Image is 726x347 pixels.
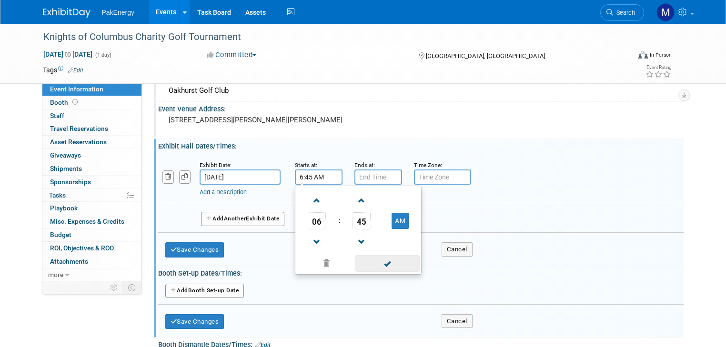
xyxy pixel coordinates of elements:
a: Booth [42,96,141,109]
a: Asset Reservations [42,136,141,149]
button: AM [392,213,409,229]
a: Search [600,4,644,21]
td: : [337,212,342,229]
a: Edit [68,67,83,74]
span: Another [224,215,246,222]
span: Attachments [50,258,88,265]
span: PakEnergy [102,9,134,16]
span: Booth [50,99,80,106]
body: Rich Text Area. Press ALT-0 for help. [5,4,409,13]
span: [DATE] [DATE] [43,50,93,59]
small: Starts at: [295,162,317,169]
span: Playbook [50,204,78,212]
span: Booth not reserved yet [71,99,80,106]
a: Add a Description [200,188,247,196]
a: Attachments [42,255,141,268]
button: Cancel [442,314,473,328]
span: [GEOGRAPHIC_DATA], [GEOGRAPHIC_DATA] [426,52,545,59]
img: ExhibitDay [43,8,91,18]
a: Event Information [42,83,141,96]
button: Save Changes [165,314,224,329]
a: Increment Minute [353,188,371,212]
td: Tags [43,65,83,75]
button: Save Changes [165,242,224,258]
pre: [STREET_ADDRESS][PERSON_NAME][PERSON_NAME] [169,116,367,124]
span: Giveaways [50,151,81,159]
div: Event Format [579,50,672,64]
small: Time Zone: [414,162,442,169]
span: Sponsorships [50,178,91,186]
span: Event Information [50,85,103,93]
img: Format-Inperson.png [638,51,648,59]
span: Pick Minute [353,212,371,229]
input: End Time [354,169,402,185]
a: Budget [42,228,141,241]
span: Search [613,9,635,16]
span: Pick Hour [308,212,326,229]
span: more [48,271,63,278]
span: Asset Reservations [50,138,107,146]
span: Misc. Expenses & Credits [50,218,124,225]
a: Travel Reservations [42,122,141,135]
a: Clear selection [297,257,356,270]
a: Staff [42,109,141,122]
span: ROI, Objectives & ROO [50,244,114,252]
a: more [42,268,141,281]
a: Decrement Minute [353,229,371,254]
span: Budget [50,231,71,238]
div: In-Person [649,51,672,59]
a: Sponsorships [42,176,141,188]
div: Event Rating [645,65,671,70]
div: Oakhurst Golf Club [165,83,676,98]
a: Misc. Expenses & Credits [42,215,141,228]
button: Cancel [442,242,473,257]
a: Giveaways [42,149,141,162]
span: Staff [50,112,64,119]
button: AddAnotherExhibit Date [201,212,285,226]
span: Shipments [50,165,82,172]
a: Shipments [42,162,141,175]
a: Decrement Hour [308,229,326,254]
a: Done [354,258,420,271]
span: (1 day) [94,52,111,58]
span: Tasks [49,191,66,199]
a: Playbook [42,202,141,215]
small: Ends at: [354,162,375,169]
td: Toggle Event Tabs [122,281,141,294]
button: Committed [203,50,260,60]
input: Date [200,169,281,185]
img: Mary Walker [656,3,675,21]
button: AddBooth Set-up Date [165,284,244,298]
span: to [63,50,72,58]
a: Tasks [42,189,141,202]
input: Time Zone [414,169,471,185]
td: Personalize Event Tab Strip [106,281,122,294]
div: Event Venue Address: [158,102,684,114]
a: ROI, Objectives & ROO [42,242,141,255]
a: Increment Hour [308,188,326,212]
div: Exhibit Hall Dates/Times: [158,139,684,151]
input: Start Time [295,169,343,185]
div: Booth Set-up Dates/Times: [158,266,684,278]
small: Exhibit Date: [200,162,232,169]
div: Knights of Columbus Charity Golf Tournament [40,29,618,46]
span: Travel Reservations [50,125,108,132]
